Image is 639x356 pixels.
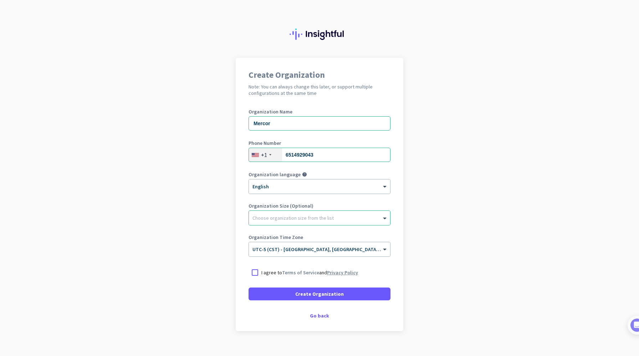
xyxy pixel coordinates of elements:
[249,141,390,146] label: Phone Number
[261,269,358,276] p: I agree to and
[249,116,390,131] input: What is the name of your organization?
[249,203,390,208] label: Organization Size (Optional)
[327,269,358,276] a: Privacy Policy
[249,235,390,240] label: Organization Time Zone
[261,151,267,158] div: +1
[249,313,390,318] div: Go back
[249,83,390,96] h2: Note: You can always change this later, or support multiple configurations at the same time
[290,29,349,40] img: Insightful
[249,288,390,300] button: Create Organization
[295,290,344,297] span: Create Organization
[249,109,390,114] label: Organization Name
[302,172,307,177] i: help
[249,148,390,162] input: 201-555-0123
[282,269,319,276] a: Terms of Service
[249,172,301,177] label: Organization language
[249,71,390,79] h1: Create Organization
